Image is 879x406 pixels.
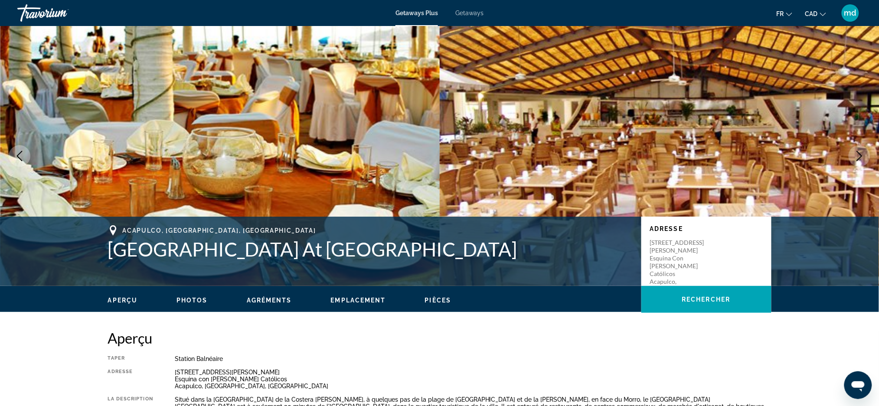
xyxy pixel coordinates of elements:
[844,9,856,17] span: md
[108,329,771,347] h2: Aperçu
[108,296,138,304] button: Aperçu
[108,238,633,260] h1: [GEOGRAPHIC_DATA] At [GEOGRAPHIC_DATA]
[176,296,208,304] button: Photos
[650,239,719,301] p: [STREET_ADDRESS][PERSON_NAME] Esquina con [PERSON_NAME] Católicos Acapulco, [GEOGRAPHIC_DATA], [G...
[9,145,30,167] button: Previous image
[805,10,818,17] span: CAD
[777,10,784,17] span: fr
[395,10,438,16] a: Getaways Plus
[425,296,451,304] button: Pièces
[844,371,872,399] iframe: Bouton de lancement de la fenêtre de messagerie
[455,10,484,16] a: Getaways
[331,296,386,304] button: Emplacement
[175,369,771,390] div: [STREET_ADDRESS][PERSON_NAME] Esquina con [PERSON_NAME] Católicos Acapulco, [GEOGRAPHIC_DATA], [G...
[839,4,862,22] button: User Menu
[650,225,763,232] p: Adresse
[805,7,826,20] button: Change currency
[777,7,792,20] button: Change language
[849,145,870,167] button: Next image
[108,369,153,390] div: Adresse
[123,227,316,234] span: Acapulco, [GEOGRAPHIC_DATA], [GEOGRAPHIC_DATA]
[682,296,731,303] span: Rechercher
[641,286,771,313] button: Rechercher
[108,355,153,362] div: Taper
[247,296,292,304] button: Agréments
[175,355,771,362] div: Station balnéaire
[17,2,104,24] a: Travorium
